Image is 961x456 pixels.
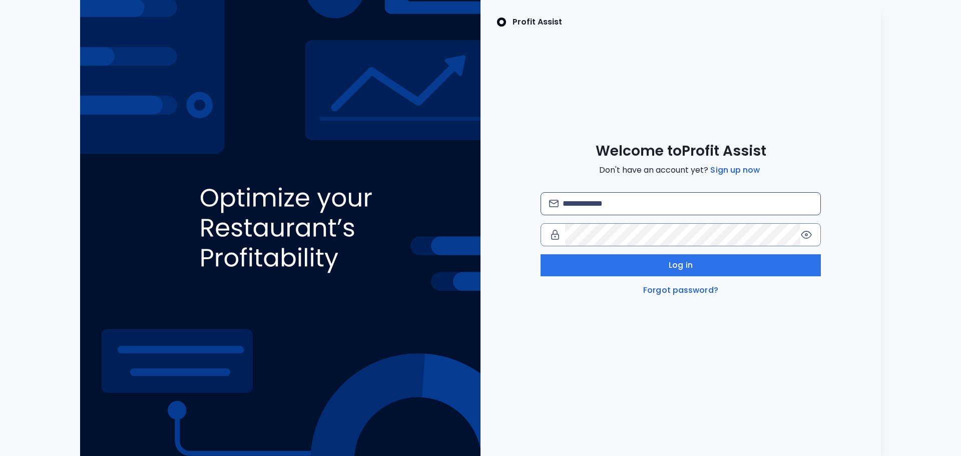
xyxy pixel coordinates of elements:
[599,164,762,176] span: Don't have an account yet?
[541,254,821,276] button: Log in
[708,164,762,176] a: Sign up now
[596,142,766,160] span: Welcome to Profit Assist
[641,284,720,296] a: Forgot password?
[497,16,507,28] img: SpotOn Logo
[669,259,693,271] span: Log in
[549,200,559,207] img: email
[513,16,562,28] p: Profit Assist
